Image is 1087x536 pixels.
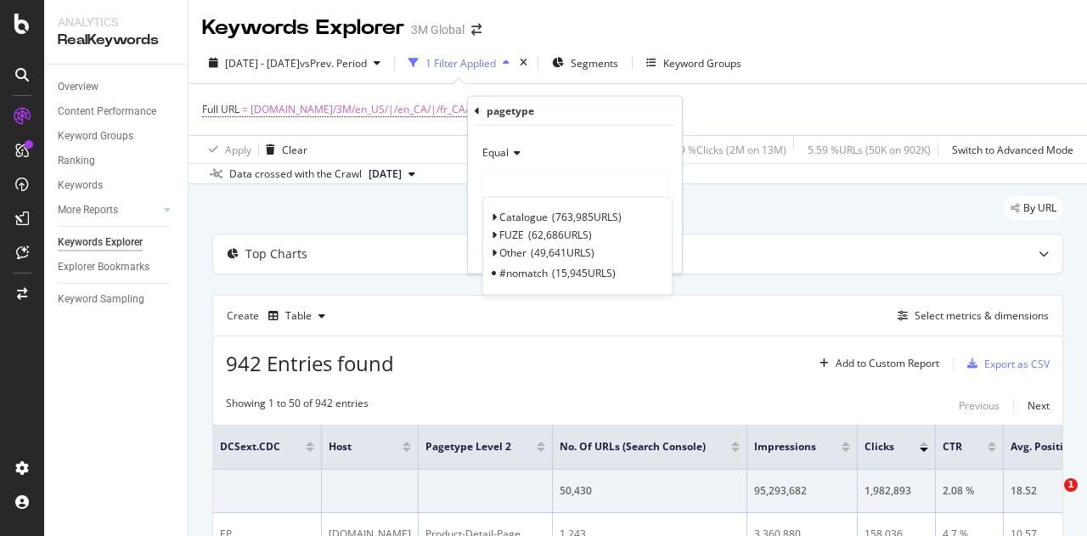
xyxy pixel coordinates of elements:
[58,152,95,170] div: Ranking
[836,358,939,369] div: Add to Custom Report
[915,308,1049,323] div: Select metrics & dimensions
[984,357,1050,371] div: Export as CSV
[482,145,509,160] span: Equal
[499,266,548,280] span: #nomatch
[808,143,931,157] div: 5.59 % URLs ( 50K on 902K )
[499,245,527,260] span: Other
[475,243,528,260] button: Cancel
[229,166,362,182] div: Data crossed with the Crawl
[659,143,786,157] div: 15.29 % Clicks ( 2M on 13M )
[516,54,531,71] div: times
[202,49,387,76] button: [DATE] - [DATE]vsPrev. Period
[487,104,534,118] div: pagetype
[58,291,144,308] div: Keyword Sampling
[560,439,706,454] span: No. of URLs (Search Console)
[245,245,307,262] div: Top Charts
[943,483,996,499] div: 2.08 %
[411,21,465,38] div: 3M Global
[754,483,850,499] div: 95,293,682
[545,49,625,76] button: Segments
[813,350,939,377] button: Add to Custom Report
[1028,398,1050,413] div: Next
[560,483,740,499] div: 50,430
[959,396,1000,416] button: Previous
[58,78,99,96] div: Overview
[865,483,928,499] div: 1,982,893
[282,143,307,157] div: Clear
[1064,478,1078,492] span: 1
[58,177,176,195] a: Keywords
[425,439,511,454] span: pagetype Level 2
[225,56,300,71] span: [DATE] - [DATE]
[58,127,133,145] div: Keyword Groups
[226,396,369,416] div: Showing 1 to 50 of 942 entries
[471,24,482,36] div: arrow-right-arrow-left
[663,56,741,71] div: Keyword Groups
[251,98,469,121] span: [DOMAIN_NAME]/3M/en_US/|/en_CA/|/fr_CA/
[1011,439,1076,454] span: Avg. Position
[571,56,618,71] span: Segments
[242,102,248,116] span: =
[943,439,962,454] span: CTR
[58,201,118,219] div: More Reports
[362,164,422,184] button: [DATE]
[952,143,1073,157] div: Switch to Advanced Mode
[58,258,149,276] div: Explorer Bookmarks
[58,103,156,121] div: Content Performance
[300,56,367,71] span: vs Prev. Period
[58,177,103,195] div: Keywords
[259,136,307,163] button: Clear
[754,439,816,454] span: Impressions
[865,439,894,454] span: Clicks
[285,311,312,321] div: Table
[402,49,516,76] button: 1 Filter Applied
[1029,478,1070,519] iframe: Intercom live chat
[220,439,280,454] span: DCSext.CDC
[528,228,592,242] span: 62,686 URLS
[369,166,402,182] span: 2024 Dec. 1st
[891,306,1049,326] button: Select metrics & dimensions
[1004,196,1063,220] div: legacy label
[531,245,594,260] span: 49,641 URLS
[58,78,176,96] a: Overview
[960,350,1050,377] button: Export as CSV
[202,136,251,163] button: Apply
[58,258,176,276] a: Explorer Bookmarks
[945,136,1073,163] button: Switch to Advanced Mode
[552,210,622,224] span: 763,985 URLS
[1028,396,1050,416] button: Next
[226,349,394,377] span: 942 Entries found
[58,103,176,121] a: Content Performance
[227,302,332,330] div: Create
[262,302,332,330] button: Table
[225,143,251,157] div: Apply
[58,291,176,308] a: Keyword Sampling
[202,14,404,42] div: Keywords Explorer
[639,49,748,76] button: Keyword Groups
[58,234,143,251] div: Keywords Explorer
[329,439,377,454] span: Host
[58,152,176,170] a: Ranking
[1023,203,1056,213] span: By URL
[425,56,496,71] div: 1 Filter Applied
[58,31,174,50] div: RealKeywords
[959,398,1000,413] div: Previous
[202,102,239,116] span: Full URL
[58,234,176,251] a: Keywords Explorer
[499,228,524,242] span: FUZE
[58,14,174,31] div: Analytics
[58,201,159,219] a: More Reports
[552,266,616,280] span: 15,945 URLS
[58,127,176,145] a: Keyword Groups
[499,210,548,224] span: Catalogue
